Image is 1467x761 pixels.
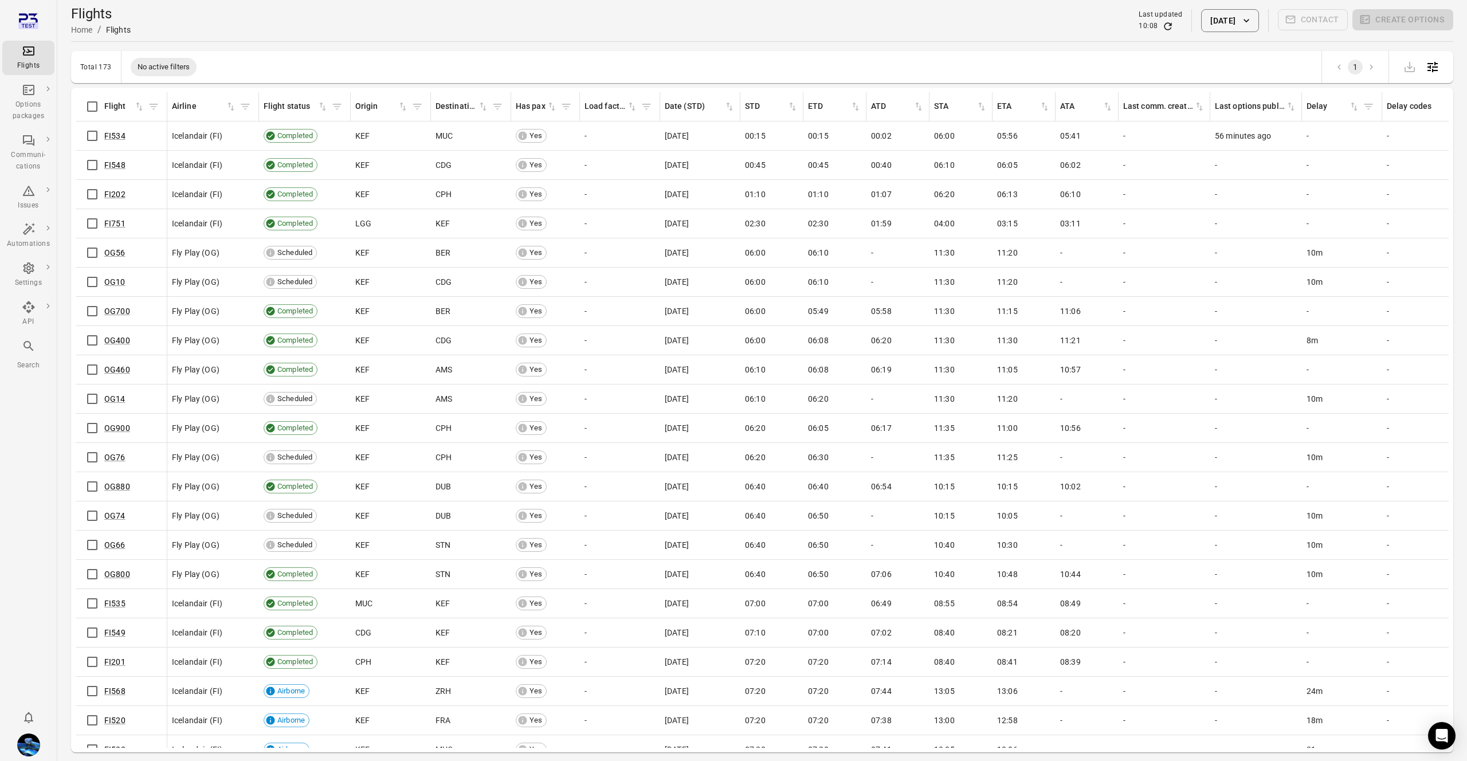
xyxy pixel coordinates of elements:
span: Airline [172,100,237,113]
div: Sort by delay in ascending order [1307,100,1360,113]
span: Icelandair (FI) [172,218,222,229]
div: - [1123,159,1206,171]
span: 10:57 [1060,364,1081,375]
span: Filter by destination [489,98,506,115]
div: Options packages [7,99,50,122]
button: Filter by delay [1360,98,1377,115]
div: - [1215,335,1297,346]
span: KEF [355,364,370,375]
span: Yes [525,160,546,171]
a: Settings [2,258,54,292]
div: Flight [104,100,134,113]
div: Delay codes [1387,100,1457,113]
div: Sort by ETD in ascending order [808,100,861,113]
span: STA [934,100,987,113]
span: CDG [436,276,452,288]
div: Open Intercom Messenger [1428,722,1456,750]
a: FI520 [104,716,125,725]
span: Completed [273,189,317,200]
span: MUC [436,130,453,142]
a: OG10 [104,277,125,287]
span: Completed [273,335,317,346]
div: Sort by last communication created in ascending order [1123,100,1205,113]
span: Filter by has pax [558,98,575,115]
span: Fly Play (OG) [172,422,219,434]
span: [DATE] [665,189,689,200]
span: 06:00 [745,335,766,346]
a: FI202 [104,190,125,199]
span: 11:20 [997,276,1018,288]
span: Fly Play (OG) [172,247,219,258]
img: shutterstock-1708408498.jpg [17,733,40,756]
span: 11:30 [934,247,955,258]
div: - [1060,393,1114,405]
nav: Breadcrumbs [71,23,131,37]
span: CDG [436,159,452,171]
span: 01:10 [745,189,766,200]
span: 06:10 [934,159,955,171]
div: - [1387,189,1458,200]
div: - [1060,276,1114,288]
span: Has pax [516,100,558,113]
div: Flights [7,60,50,72]
h1: Flights [71,5,131,23]
div: Sort by flight in ascending order [104,100,145,113]
span: KEF [355,335,370,346]
a: FI201 [104,657,125,666]
span: Yes [525,131,546,142]
span: Icelandair (FI) [172,159,222,171]
span: 11:20 [997,393,1018,405]
a: FI532 [104,745,125,754]
a: OG800 [104,570,130,579]
span: Scheduled [273,277,316,288]
div: - [585,393,656,405]
a: FI535 [104,599,125,608]
a: OG880 [104,482,130,491]
div: ETA [997,100,1039,113]
span: 00:45 [745,159,766,171]
div: - [1123,305,1206,317]
div: - [585,189,656,200]
div: Date (STD) [665,100,724,113]
button: Filter by flight [145,98,162,115]
div: - [1307,305,1378,317]
div: - [1387,276,1458,288]
span: 11:30 [934,305,955,317]
div: Sort by destination in ascending order [436,100,489,113]
span: KEF [355,189,370,200]
div: Sort by ATD in ascending order [871,100,924,113]
a: FI534 [104,131,125,140]
button: [DATE] [1201,9,1258,32]
div: - [1123,130,1206,142]
span: 04:00 [934,218,955,229]
span: 06:10 [745,364,766,375]
span: 11:21 [1060,335,1081,346]
span: Fly Play (OG) [172,393,219,405]
span: Icelandair (FI) [172,130,222,142]
span: Filter by airline [237,98,254,115]
div: Flight status [264,100,317,113]
span: [DATE] [665,393,689,405]
span: KEF [436,218,450,229]
div: Search [7,360,50,371]
div: - [1387,159,1458,171]
span: 11:30 [997,335,1018,346]
div: - [871,276,925,288]
div: Sort by ETA in ascending order [997,100,1050,113]
div: Settings [7,277,50,289]
div: Sort by origin in ascending order [355,100,409,113]
span: Fly Play (OG) [172,364,219,375]
span: 06:02 [1060,159,1081,171]
span: Completed [273,218,317,229]
div: STA [934,100,976,113]
span: CDG [436,335,452,346]
div: 10:08 [1139,21,1158,32]
div: STD [745,100,787,113]
span: 06:13 [997,189,1018,200]
span: ETA [997,100,1050,113]
span: 05:49 [808,305,829,317]
span: [DATE] [665,305,689,317]
span: ATD [871,100,924,113]
div: - [871,393,925,405]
